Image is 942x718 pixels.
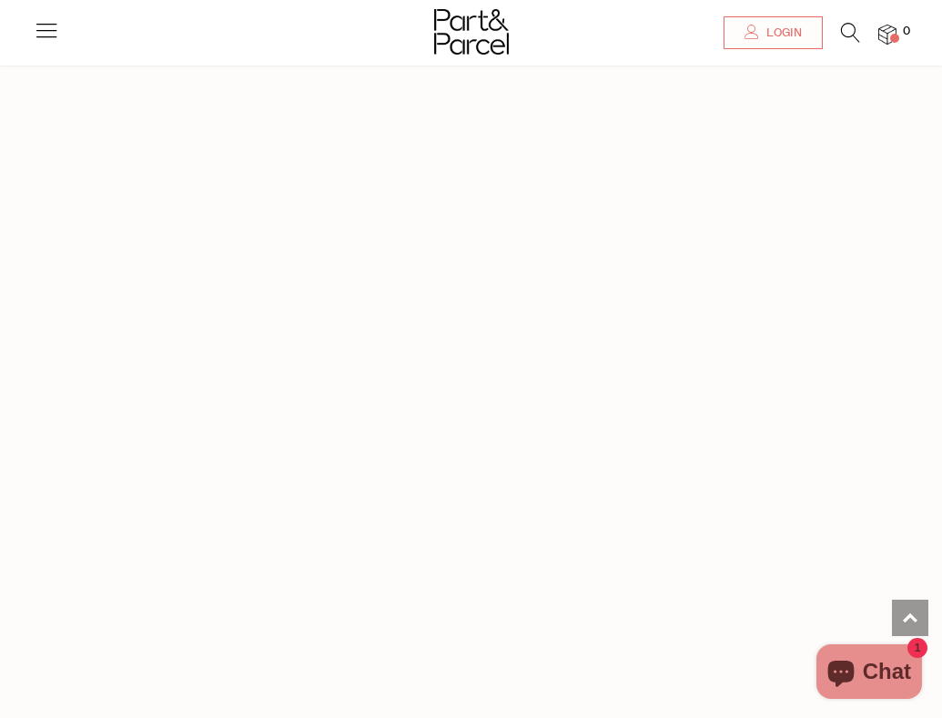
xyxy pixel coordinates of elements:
[811,644,927,703] inbox-online-store-chat: Shopify online store chat
[724,16,823,49] a: Login
[434,9,509,55] img: Part&Parcel
[898,24,915,40] span: 0
[878,25,896,44] a: 0
[762,25,802,41] span: Login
